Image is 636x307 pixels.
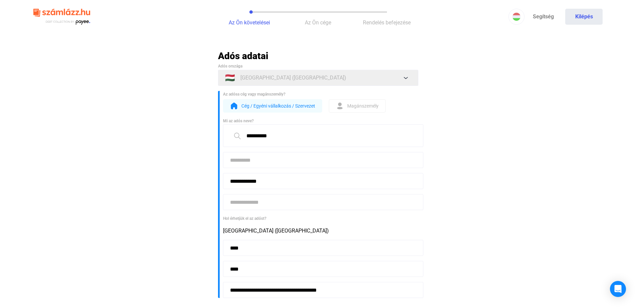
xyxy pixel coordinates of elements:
[223,118,418,124] div: Mi az adós neve?
[218,50,418,62] h2: Adós adatai
[336,102,344,110] img: form-ind
[218,70,418,86] button: 🇭🇺[GEOGRAPHIC_DATA] ([GEOGRAPHIC_DATA])
[225,74,235,82] span: 🇭🇺
[363,19,411,26] span: Rendelés befejezése
[218,64,242,68] span: Adós országa
[565,9,603,25] button: Kilépés
[223,227,418,235] div: [GEOGRAPHIC_DATA] ([GEOGRAPHIC_DATA])
[524,9,562,25] a: Segítség
[610,281,626,297] div: Open Intercom Messenger
[230,102,238,110] img: form-org
[347,102,379,110] span: Magánszemély
[229,19,270,26] span: Az Ön követelései
[223,215,418,222] div: Hol érhetjük el az adóst?
[508,9,524,25] button: HU
[33,6,90,28] img: szamlazzhu-logo
[305,19,331,26] span: Az Ön cége
[223,91,418,98] div: Az adósa cég vagy magánszemély?
[241,102,315,110] span: Cég / Egyéni vállalkozás / Szervezet
[329,99,386,113] button: form-indMagánszemély
[223,99,322,113] button: form-orgCég / Egyéni vállalkozás / Szervezet
[512,13,520,21] img: HU
[240,74,346,82] span: [GEOGRAPHIC_DATA] ([GEOGRAPHIC_DATA])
